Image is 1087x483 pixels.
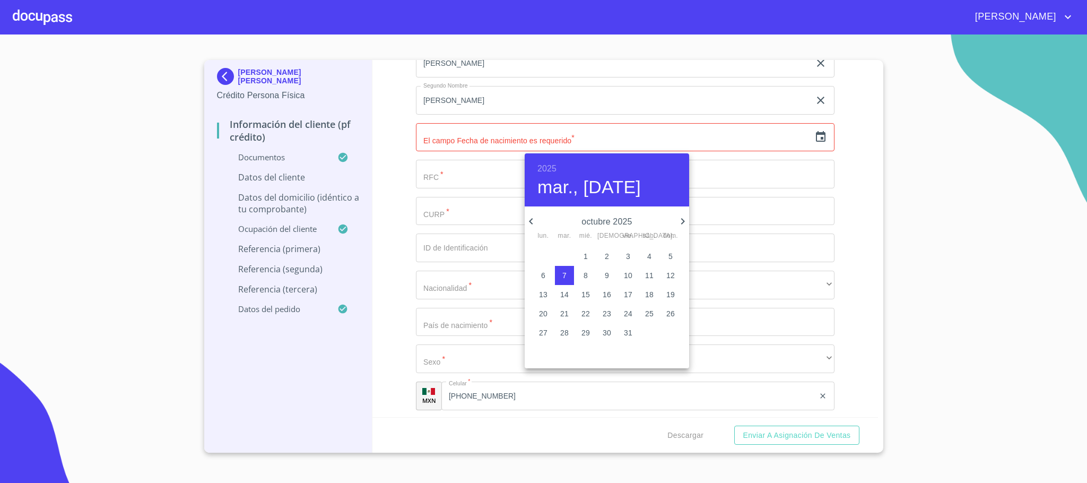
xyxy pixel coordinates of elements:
[640,247,659,266] button: 4
[640,266,659,285] button: 11
[619,247,638,266] button: 3
[597,323,616,342] button: 30
[534,304,553,323] button: 20
[640,304,659,323] button: 25
[619,266,638,285] button: 10
[668,251,673,262] p: 5
[576,304,595,323] button: 22
[560,327,569,338] p: 28
[539,327,547,338] p: 27
[555,285,574,304] button: 14
[605,251,609,262] p: 2
[560,289,569,300] p: 14
[619,304,638,323] button: 24
[603,289,611,300] p: 16
[541,270,545,281] p: 6
[576,231,595,241] span: mié.
[584,270,588,281] p: 8
[619,231,638,241] span: vie.
[537,176,641,199] button: mar., [DATE]
[619,323,638,342] button: 31
[555,231,574,241] span: mar.
[534,323,553,342] button: 27
[624,327,632,338] p: 31
[534,285,553,304] button: 13
[603,327,611,338] p: 30
[562,270,567,281] p: 7
[624,308,632,319] p: 24
[576,285,595,304] button: 15
[640,231,659,241] span: sáb.
[560,308,569,319] p: 21
[661,285,680,304] button: 19
[581,327,590,338] p: 29
[584,251,588,262] p: 1
[640,285,659,304] button: 18
[624,270,632,281] p: 10
[624,289,632,300] p: 17
[666,308,675,319] p: 26
[581,289,590,300] p: 15
[666,289,675,300] p: 19
[537,161,556,176] button: 2025
[555,266,574,285] button: 7
[619,285,638,304] button: 17
[645,289,654,300] p: 18
[597,285,616,304] button: 16
[647,251,651,262] p: 4
[626,251,630,262] p: 3
[576,266,595,285] button: 8
[661,231,680,241] span: dom.
[576,323,595,342] button: 29
[534,231,553,241] span: lun.
[555,304,574,323] button: 21
[555,323,574,342] button: 28
[597,247,616,266] button: 2
[597,266,616,285] button: 9
[661,266,680,285] button: 12
[537,215,676,228] p: octubre 2025
[645,270,654,281] p: 11
[603,308,611,319] p: 23
[534,266,553,285] button: 6
[581,308,590,319] p: 22
[576,247,595,266] button: 1
[597,231,616,241] span: [DEMOGRAPHIC_DATA].
[661,304,680,323] button: 26
[666,270,675,281] p: 12
[539,289,547,300] p: 13
[645,308,654,319] p: 25
[539,308,547,319] p: 20
[597,304,616,323] button: 23
[661,247,680,266] button: 5
[605,270,609,281] p: 9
